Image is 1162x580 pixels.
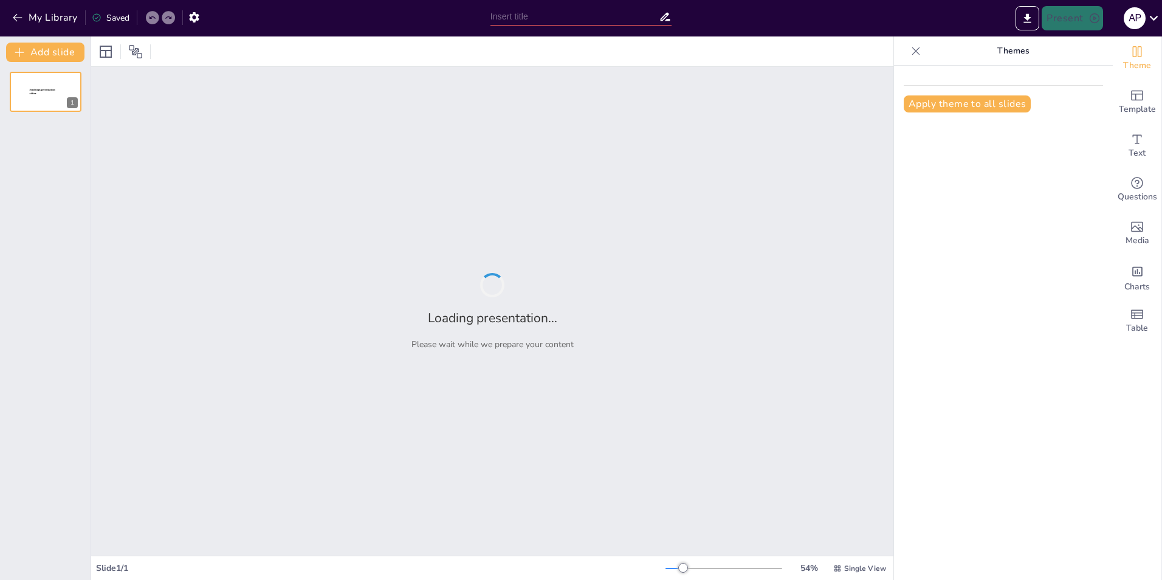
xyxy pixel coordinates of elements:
h2: Loading presentation... [428,309,557,326]
span: Theme [1123,59,1151,72]
span: Template [1119,103,1156,116]
span: Sendsteps presentation editor [30,89,55,95]
button: Export to PowerPoint [1016,6,1039,30]
span: Single View [844,564,886,573]
button: Apply theme to all slides [904,95,1031,112]
input: Insert title [490,8,659,26]
p: Themes [926,36,1101,66]
div: 1 [67,97,78,108]
div: A P [1124,7,1146,29]
div: Add a table [1113,299,1161,343]
button: A P [1124,6,1146,30]
div: Slide 1 / 1 [96,562,665,574]
button: My Library [9,8,83,27]
span: Media [1126,234,1149,247]
div: Sendsteps presentation editor1 [10,72,81,112]
p: Please wait while we prepare your content [411,339,574,350]
span: Charts [1124,280,1150,294]
span: Table [1126,322,1148,335]
div: Change the overall theme [1113,36,1161,80]
div: 54 % [794,562,823,574]
div: Saved [92,12,129,24]
div: Add charts and graphs [1113,255,1161,299]
span: Questions [1118,190,1157,204]
div: Get real-time input from your audience [1113,168,1161,212]
div: Add text boxes [1113,124,1161,168]
button: Add slide [6,43,84,62]
div: Add images, graphics, shapes or video [1113,212,1161,255]
span: Position [128,44,143,59]
div: Add ready made slides [1113,80,1161,124]
button: Present [1042,6,1102,30]
div: Layout [96,42,115,61]
span: Text [1129,147,1146,160]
